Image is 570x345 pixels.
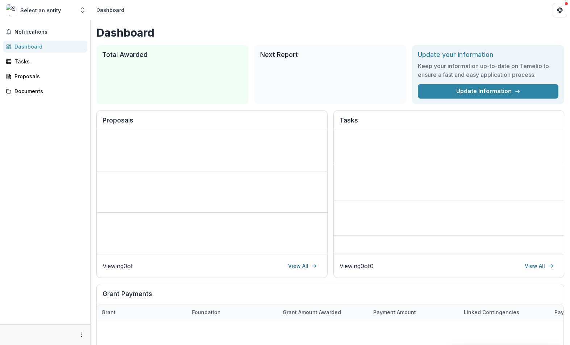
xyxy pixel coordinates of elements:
[520,260,558,272] a: View All
[102,51,243,59] h2: Total Awarded
[340,116,558,130] h2: Tasks
[6,4,17,16] img: Select an entity
[418,84,558,99] a: Update Information
[103,116,321,130] h2: Proposals
[20,7,61,14] div: Select an entity
[418,62,558,79] h3: Keep your information up-to-date on Temelio to ensure a fast and easy application process.
[14,43,82,50] div: Dashboard
[77,331,86,339] button: More
[103,290,558,304] h2: Grant Payments
[93,5,127,15] nav: breadcrumb
[284,260,321,272] a: View All
[553,3,567,17] button: Get Help
[3,70,87,82] a: Proposals
[3,26,87,38] button: Notifications
[96,6,124,14] div: Dashboard
[418,51,558,59] h2: Update your information
[3,41,87,53] a: Dashboard
[3,85,87,97] a: Documents
[14,58,82,65] div: Tasks
[14,72,82,80] div: Proposals
[14,29,84,35] span: Notifications
[3,55,87,67] a: Tasks
[103,262,133,270] p: Viewing 0 of
[340,262,374,270] p: Viewing 0 of 0
[14,87,82,95] div: Documents
[260,51,401,59] h2: Next Report
[78,3,88,17] button: Open entity switcher
[96,26,564,39] h1: Dashboard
